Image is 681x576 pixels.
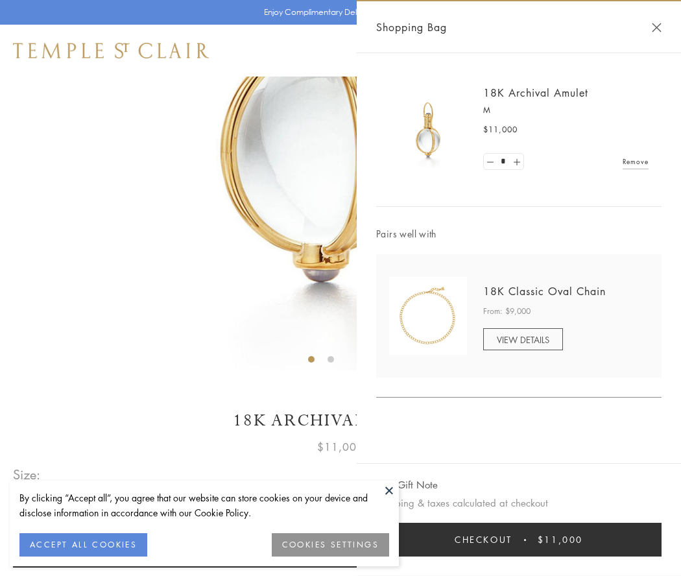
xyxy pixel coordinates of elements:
[376,19,447,36] span: Shopping Bag
[317,438,364,455] span: $11,000
[376,477,438,493] button: Add Gift Note
[483,328,563,350] a: VIEW DETAILS
[484,154,497,170] a: Set quantity to 0
[376,523,662,557] button: Checkout $11,000
[389,91,467,169] img: 18K Archival Amulet
[497,333,549,346] span: VIEW DETAILS
[510,154,523,170] a: Set quantity to 2
[376,495,662,511] p: Shipping & taxes calculated at checkout
[13,43,209,58] img: Temple St. Clair
[483,86,588,100] a: 18K Archival Amulet
[13,409,668,432] h1: 18K Archival Amulet
[483,305,531,318] span: From: $9,000
[376,226,662,241] span: Pairs well with
[652,23,662,32] button: Close Shopping Bag
[13,464,42,485] span: Size:
[389,277,467,355] img: N88865-OV18
[623,154,649,169] a: Remove
[483,104,649,117] p: M
[455,533,512,547] span: Checkout
[483,284,606,298] a: 18K Classic Oval Chain
[272,533,389,557] button: COOKIES SETTINGS
[19,533,147,557] button: ACCEPT ALL COOKIES
[19,490,389,520] div: By clicking “Accept all”, you agree that our website can store cookies on your device and disclos...
[483,123,518,136] span: $11,000
[264,6,411,19] p: Enjoy Complimentary Delivery & Returns
[538,533,583,547] span: $11,000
